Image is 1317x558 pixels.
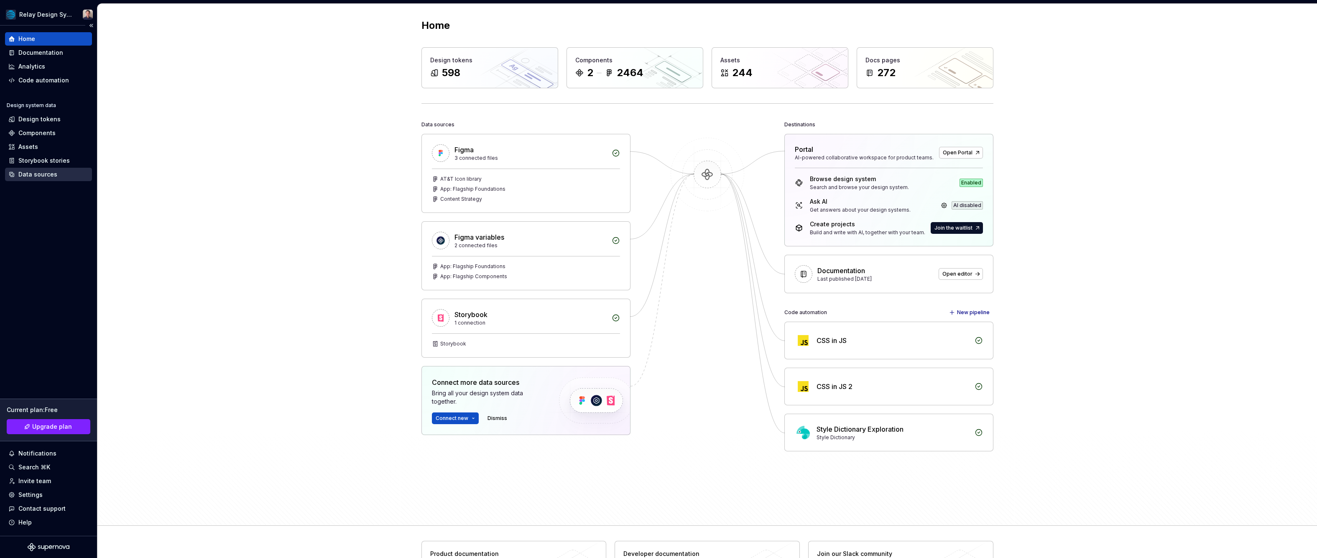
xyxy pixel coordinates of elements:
div: 3 connected files [454,155,607,161]
div: AI disabled [952,201,983,210]
div: Design tokens [18,115,61,123]
span: New pipeline [957,309,990,316]
button: Collapse sidebar [85,20,97,31]
a: Design tokens [5,113,92,126]
a: Components22464 [567,47,703,88]
button: Notifications [5,447,92,460]
div: Figma variables [454,232,504,242]
div: Code automation [784,307,827,318]
a: Figma3 connected filesAT&T Icon libraryApp: Flagship FoundationsContent Strategy [421,134,630,213]
button: Dismiss [484,412,511,424]
a: Figma variables2 connected filesApp: Flagship FoundationsApp: Flagship Components [421,221,630,290]
span: Open editor [942,271,972,277]
div: Assets [720,56,840,64]
div: Documentation [18,49,63,57]
div: Get answers about your design systems. [810,207,911,213]
div: Home [18,35,35,43]
div: Data sources [421,119,454,131]
a: Open editor [939,268,983,280]
a: Analytics [5,60,92,73]
div: 2 [587,66,593,79]
div: CSS in JS [817,335,847,346]
div: Analytics [18,62,45,71]
div: Enabled [960,179,983,187]
span: Join the waitlist [934,225,972,231]
div: 1 connection [454,320,607,326]
div: Browse design system [810,175,909,183]
div: AI-powered collaborative workspace for product teams. [795,154,934,161]
div: Assets [18,143,38,151]
div: Figma [454,145,474,155]
div: Style Dictionary [817,434,970,441]
div: Notifications [18,449,56,458]
div: Search ⌘K [18,463,50,471]
div: Components [575,56,694,64]
div: Style Dictionary Exploration [817,424,904,434]
div: Current plan : Free [7,406,90,414]
a: Components [5,126,92,140]
div: Help [18,518,32,527]
div: Ask AI [810,197,911,206]
a: Docs pages272 [857,47,993,88]
button: Connect new [432,412,479,424]
div: 2464 [617,66,643,79]
div: 598 [442,66,460,79]
img: 25159035-79e5-4ffd-8a60-56b794307018.png [6,10,16,20]
div: Design system data [7,102,56,109]
div: 244 [732,66,753,79]
a: Design tokens598 [421,47,558,88]
div: Docs pages [865,56,985,64]
div: Data sources [18,170,57,179]
div: CSS in JS 2 [817,381,852,392]
h2: Home [421,19,450,32]
div: Search and browse your design system. [810,184,909,191]
span: Dismiss [487,415,507,422]
span: Upgrade plan [32,422,72,431]
span: Open Portal [943,149,972,156]
button: Search ⌘K [5,461,92,474]
a: Assets244 [712,47,848,88]
button: Join the waitlist [931,222,983,234]
div: Storybook [440,340,466,347]
div: Storybook stories [18,156,70,165]
div: Invite team [18,477,51,485]
div: Destinations [784,119,815,131]
span: Connect new [436,415,468,422]
a: Open Portal [939,147,983,159]
div: Last published [DATE] [817,276,934,282]
button: New pipeline [947,307,993,318]
a: Storybook1 connectionStorybook [421,299,630,358]
div: Content Strategy [440,196,482,202]
div: Relay Design System [19,10,73,19]
div: App: Flagship Components [440,273,507,280]
div: Settings [18,491,43,499]
button: Relay Design SystemBobby Tan [2,5,95,23]
div: AT&T Icon library [440,176,482,182]
a: Settings [5,488,92,502]
a: Documentation [5,46,92,59]
a: Home [5,32,92,46]
div: Product documentation [430,550,552,558]
button: Upgrade plan [7,419,90,434]
img: Bobby Tan [83,10,93,20]
div: App: Flagship Foundations [440,186,505,192]
button: Contact support [5,502,92,515]
div: Build and write with AI, together with your team. [810,229,925,236]
div: App: Flagship Foundations [440,263,505,270]
div: 2 connected files [454,242,607,249]
div: Code automation [18,76,69,84]
a: Data sources [5,168,92,181]
div: Contact support [18,504,66,513]
div: Create projects [810,220,925,228]
div: Connect more data sources [432,377,545,387]
div: Components [18,129,56,137]
button: Help [5,516,92,529]
div: Storybook [454,310,487,320]
div: 272 [877,66,896,79]
div: Design tokens [430,56,549,64]
div: Bring all your design system data together. [432,389,545,406]
div: Developer documentation [623,550,745,558]
div: Join our Slack community [817,550,939,558]
svg: Supernova Logo [28,543,69,551]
